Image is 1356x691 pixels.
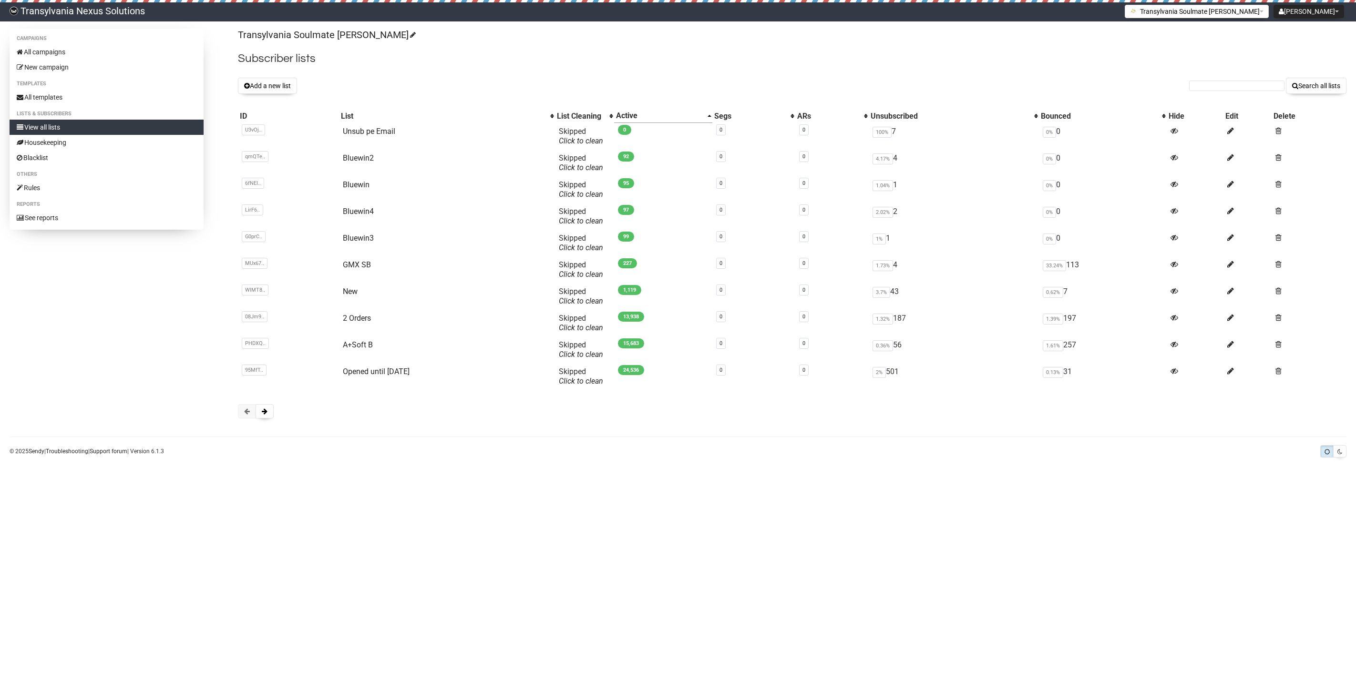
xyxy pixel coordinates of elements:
[1223,109,1272,123] th: Edit: No sort applied, sorting is disabled
[557,112,605,121] div: List Cleaning
[873,287,890,298] span: 3.7%
[10,108,204,120] li: Lists & subscribers
[802,234,805,240] a: 0
[343,207,374,216] a: Bluewin4
[869,256,1039,283] td: 4
[242,178,264,189] span: 6fNEI..
[1169,112,1222,121] div: Hide
[559,234,603,252] span: Skipped
[339,109,555,123] th: List: No sort applied, activate to apply an ascending sort
[1039,363,1166,390] td: 31
[10,446,164,457] p: © 2025 | | | Version 6.1.3
[1225,112,1270,121] div: Edit
[873,180,893,191] span: 1.04%
[719,314,722,320] a: 0
[343,127,395,136] a: Unsub pe Email
[1039,230,1166,256] td: 0
[343,153,374,163] a: Bluewin2
[559,314,603,332] span: Skipped
[618,285,641,295] span: 1,119
[719,153,722,160] a: 0
[1043,367,1063,378] span: 0.13%
[1043,153,1056,164] span: 0%
[873,127,892,138] span: 100%
[29,448,44,455] a: Sendy
[1043,260,1066,271] span: 33.24%
[618,178,634,188] span: 95
[873,340,893,351] span: 0.36%
[559,153,603,172] span: Skipped
[238,29,414,41] a: Transylvania Soulmate [PERSON_NAME]
[795,109,869,123] th: ARs: No sort applied, activate to apply an ascending sort
[873,207,893,218] span: 2.02%
[719,180,722,186] a: 0
[618,338,644,348] span: 15,683
[10,90,204,105] a: All templates
[343,260,371,269] a: GMX SB
[869,203,1039,230] td: 2
[1039,336,1166,363] td: 257
[343,340,373,349] a: A+Soft B
[559,216,603,225] a: Click to clean
[719,367,722,373] a: 0
[1039,150,1166,176] td: 0
[869,123,1039,150] td: 7
[242,124,265,135] span: U3vOj..
[559,287,603,305] span: Skipped
[240,112,337,121] div: ID
[869,336,1039,363] td: 56
[10,120,204,135] a: View all lists
[10,33,204,44] li: Campaigns
[559,136,603,145] a: Click to clean
[1130,7,1138,15] img: 1.png
[559,163,603,172] a: Click to clean
[618,152,634,162] span: 92
[873,314,893,325] span: 1.32%
[238,109,339,123] th: ID: No sort applied, sorting is disabled
[802,314,805,320] a: 0
[869,109,1039,123] th: Unsubscribed: No sort applied, activate to apply an ascending sort
[714,112,786,121] div: Segs
[10,169,204,180] li: Others
[559,180,603,199] span: Skipped
[1043,234,1056,244] span: 0%
[1043,207,1056,218] span: 0%
[869,363,1039,390] td: 501
[1043,287,1063,298] span: 0.62%
[873,260,893,271] span: 1.73%
[343,287,358,296] a: New
[559,260,603,279] span: Skipped
[1039,123,1166,150] td: 0
[869,176,1039,203] td: 1
[869,230,1039,256] td: 1
[1286,78,1346,94] button: Search all lists
[10,150,204,165] a: Blacklist
[802,340,805,346] a: 0
[802,207,805,213] a: 0
[719,207,722,213] a: 0
[1039,109,1166,123] th: Bounced: No sort applied, activate to apply an ascending sort
[10,199,204,210] li: Reports
[719,260,722,266] a: 0
[1272,109,1346,123] th: Delete: No sort applied, sorting is disabled
[618,232,634,242] span: 99
[1039,176,1166,203] td: 0
[719,287,722,293] a: 0
[242,311,267,322] span: 08Jm9..
[10,78,204,90] li: Templates
[802,260,805,266] a: 0
[1039,203,1166,230] td: 0
[1041,112,1157,121] div: Bounced
[10,180,204,195] a: Rules
[242,258,267,269] span: MUx67..
[719,127,722,133] a: 0
[10,135,204,150] a: Housekeeping
[10,210,204,225] a: See reports
[719,340,722,346] a: 0
[1043,314,1063,325] span: 1.39%
[614,109,712,123] th: Active: Ascending sort applied, activate to apply a descending sort
[242,231,266,242] span: G0prC..
[559,367,603,386] span: Skipped
[242,151,268,162] span: qmQTe..
[238,78,297,94] button: Add a new list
